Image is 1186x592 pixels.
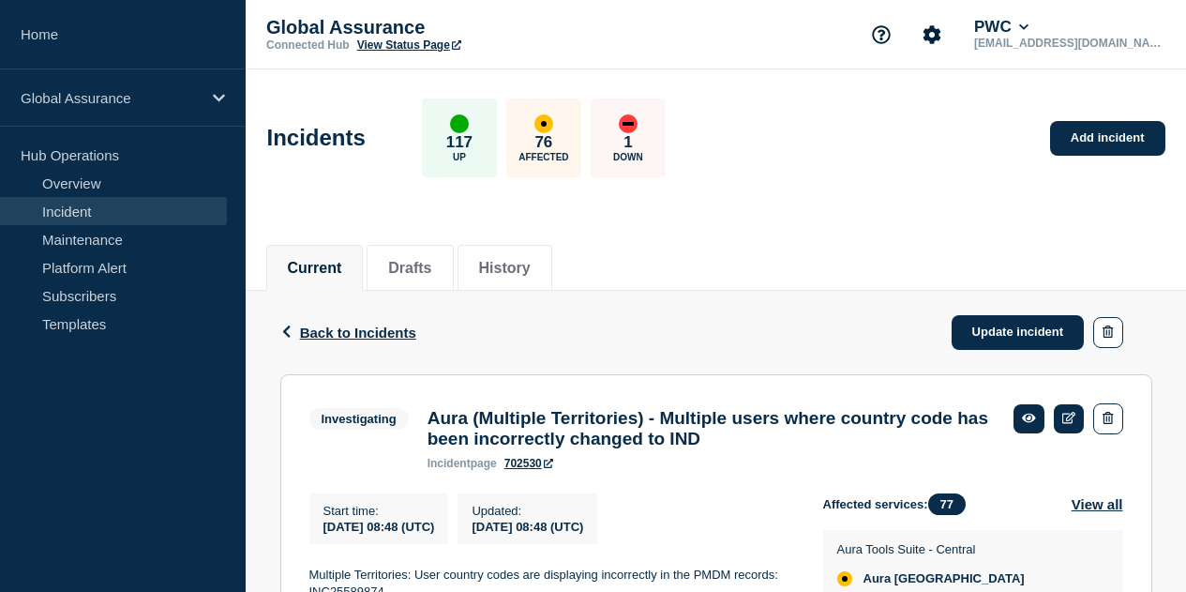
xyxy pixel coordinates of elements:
[837,571,852,586] div: affected
[518,152,568,162] p: Affected
[357,38,461,52] a: View Status Page
[863,571,1025,586] span: Aura [GEOGRAPHIC_DATA]
[21,90,201,106] p: Global Assurance
[280,325,416,341] button: Back to Incidents
[446,133,473,152] p: 117
[928,493,966,515] span: 77
[952,315,1085,350] a: Update incident
[970,18,1032,37] button: PWC
[1072,493,1123,515] button: View all
[1050,121,1165,156] a: Add incident
[428,457,471,470] span: incident
[323,520,435,534] span: [DATE] 08:48 (UTC)
[534,114,553,133] div: affected
[428,408,995,449] h3: Aura (Multiple Territories) - Multiple users where country code has been incorrectly changed to IND
[504,457,553,470] a: 702530
[472,518,583,534] div: [DATE] 08:48 (UTC)
[323,504,435,518] p: Start time :
[388,260,431,277] button: Drafts
[450,114,469,133] div: up
[619,114,638,133] div: down
[267,125,366,151] h1: Incidents
[428,457,497,470] p: page
[837,542,1104,556] p: Aura Tools Suite - Central
[613,152,643,162] p: Down
[912,15,952,54] button: Account settings
[300,325,416,341] span: Back to Incidents
[472,504,583,518] p: Updated :
[288,260,342,277] button: Current
[266,38,350,52] p: Connected Hub
[479,260,531,277] button: History
[862,15,901,54] button: Support
[970,37,1165,50] p: [EMAIL_ADDRESS][DOMAIN_NAME]
[823,493,975,515] span: Affected services:
[266,17,641,38] p: Global Assurance
[623,133,632,152] p: 1
[453,152,466,162] p: Up
[309,408,409,430] span: Investigating
[534,133,552,152] p: 76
